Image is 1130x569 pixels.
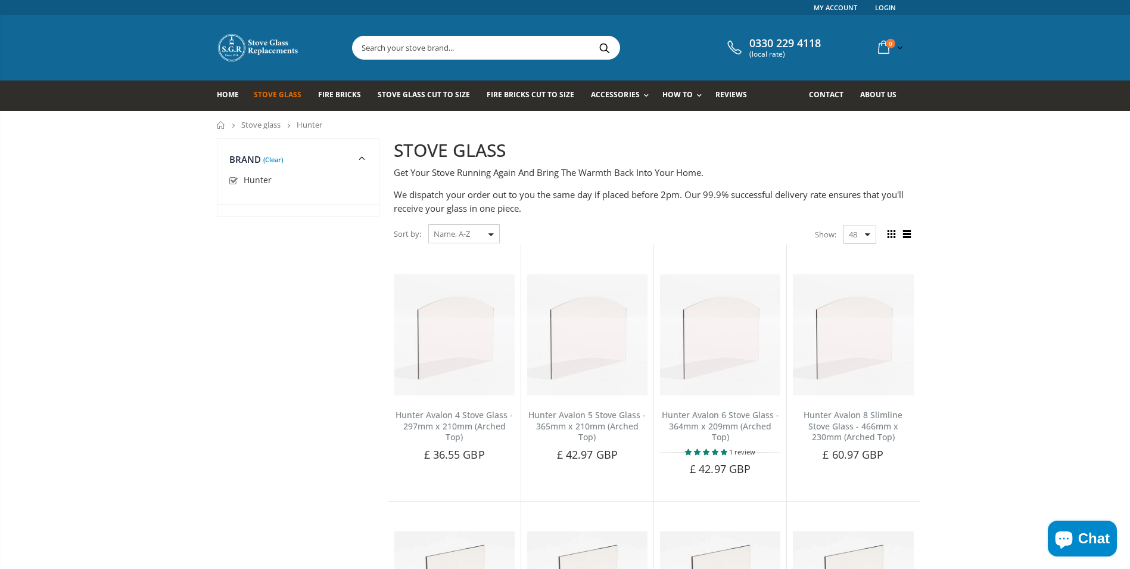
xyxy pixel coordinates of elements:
[487,89,574,100] span: Fire Bricks Cut To Size
[809,81,852,111] a: Contact
[591,81,654,111] a: Accessories
[860,81,905,111] a: About us
[901,228,914,241] span: List view
[885,228,898,241] span: Grid view
[378,89,470,100] span: Stove Glass Cut To Size
[217,33,300,63] img: Stove Glass Replacement
[217,81,248,111] a: Home
[809,89,843,100] span: Contact
[217,89,239,100] span: Home
[1044,521,1120,559] inbox-online-store-chat: Shopify online store chat
[396,409,513,443] a: Hunter Avalon 4 Stove Glass - 297mm x 210mm (Arched Top)
[353,36,753,59] input: Search your stove brand...
[378,81,479,111] a: Stove Glass Cut To Size
[823,447,883,462] span: £ 60.97 GBP
[394,188,914,215] p: We dispatch your order out to you the same day if placed before 2pm. Our 99.9% successful deliver...
[804,409,902,443] a: Hunter Avalon 8 Slimline Stove Glass - 466mm x 230mm (Arched Top)
[244,174,272,185] span: Hunter
[662,409,779,443] a: Hunter Avalon 6 Stove Glass - 364mm x 209mm (Arched Top)
[318,89,361,100] span: Fire Bricks
[591,89,639,100] span: Accessories
[394,138,914,163] h2: STOVE GLASS
[793,274,913,395] img: Hunter Avalon 8 Slimline arched top stove glass
[297,119,322,130] span: Hunter
[592,36,618,59] button: Search
[487,81,583,111] a: Fire Bricks Cut To Size
[715,81,756,111] a: Reviews
[660,274,780,395] img: Hunter Avalon 6 arched top stove glass
[815,225,836,244] span: Show:
[662,89,693,100] span: How To
[749,37,821,50] span: 0330 229 4118
[254,89,301,100] span: Stove Glass
[715,89,747,100] span: Reviews
[685,447,729,456] span: 5.00 stars
[229,153,262,165] span: Brand
[394,166,914,180] p: Get Your Stove Running Again And Bring The Warmth Back Into Your Home.
[528,409,646,443] a: Hunter Avalon 5 Stove Glass - 365mm x 210mm (Arched Top)
[873,36,905,59] a: 0
[263,158,283,161] a: (Clear)
[724,37,821,58] a: 0330 229 4118 (local rate)
[690,462,751,476] span: £ 42.97 GBP
[394,224,421,245] span: Sort by:
[394,274,515,395] img: Hunter Avalon 4 arched top stove glass
[241,119,281,130] a: Stove glass
[729,447,755,456] span: 1 review
[424,447,485,462] span: £ 36.55 GBP
[217,121,226,129] a: Home
[860,89,896,100] span: About us
[886,39,895,48] span: 0
[318,81,370,111] a: Fire Bricks
[749,50,821,58] span: (local rate)
[254,81,310,111] a: Stove Glass
[557,447,618,462] span: £ 42.97 GBP
[662,81,708,111] a: How To
[527,274,648,395] img: Hunter Avalon 5 (arched top) Stove Glass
